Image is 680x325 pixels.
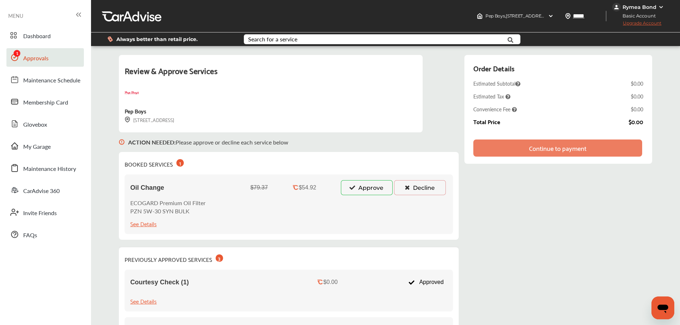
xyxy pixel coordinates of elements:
img: location_vector.a44bc228.svg [565,13,571,19]
div: $54.92 [299,184,316,191]
span: Basic Account [613,12,661,20]
div: Search for a service [248,36,297,42]
span: Upgrade Account [612,20,661,29]
div: Order Details [473,62,514,74]
span: Oil Change [130,184,164,192]
a: CarAdvise 360 [6,181,84,199]
div: 1 [176,159,184,167]
div: Pep Boys [125,106,146,116]
span: Glovebox [23,120,47,130]
div: $0.00 [631,80,643,87]
span: Estimated Tax [473,93,510,100]
span: Membership Card [23,98,68,107]
img: dollor_label_vector.a70140d1.svg [107,36,113,42]
button: Decline [394,180,446,195]
span: CarAdvise 360 [23,187,60,196]
div: See Details [130,219,157,228]
a: Approvals [6,48,84,67]
a: Dashboard [6,26,84,45]
div: $0.00 [631,106,643,113]
div: See Details [130,296,157,306]
span: My Garage [23,142,51,152]
img: WGsFRI8htEPBVLJbROoPRyZpYNWhNONpIPPETTm6eUC0GeLEiAAAAAElFTkSuQmCC [658,4,664,10]
div: Approved [405,275,447,289]
span: Estimated Subtotal [473,80,520,87]
iframe: Button to launch messaging window [651,296,674,319]
div: $79.37 [250,184,268,191]
img: jVpblrzwTbfkPYzPPzSLxeg0AAAAASUVORK5CYII= [612,3,621,11]
span: Convenience Fee [473,106,517,113]
img: header-home-logo.8d720a4f.svg [477,13,483,19]
span: Invite Friends [23,209,57,218]
img: svg+xml;base64,PHN2ZyB3aWR0aD0iMTYiIGhlaWdodD0iMTciIHZpZXdCb3g9IjAgMCAxNiAxNyIgZmlsbD0ibm9uZSIgeG... [125,117,130,123]
div: Total Price [473,118,500,125]
span: Maintenance History [23,164,76,174]
div: $0.00 [631,93,643,100]
a: My Garage [6,137,84,155]
div: [STREET_ADDRESS] [125,116,174,124]
a: FAQs [6,225,84,244]
a: Membership Card [6,92,84,111]
div: Review & Approve Services [125,64,417,86]
img: logo-pepboys.png [125,86,139,100]
span: Approvals [23,54,49,63]
div: 3 [216,254,223,262]
a: Maintenance Schedule [6,70,84,89]
button: Approve [341,180,393,195]
a: Glovebox [6,115,84,133]
a: Invite Friends [6,203,84,222]
img: svg+xml;base64,PHN2ZyB3aWR0aD0iMTYiIGhlaWdodD0iMTciIHZpZXdCb3g9IjAgMCAxNiAxNyIgZmlsbD0ibm9uZSIgeG... [119,132,125,152]
p: Please approve or decline each service below [128,138,288,146]
span: Dashboard [23,32,51,41]
span: Maintenance Schedule [23,76,80,85]
span: MENU [8,13,23,19]
div: $0.00 [323,279,338,285]
div: $0.00 [629,118,643,125]
p: ECOGARD Premium Oil Filter [130,199,206,207]
span: FAQs [23,231,37,240]
div: Rymea Bond [623,4,656,10]
img: header-down-arrow.9dd2ce7d.svg [548,13,554,19]
div: PREVIOUSLY APPROVED SERVICES [125,253,223,264]
b: ACTION NEEDED : [128,138,176,146]
p: PZN 5W-30 SYN BULK [130,207,206,215]
span: Pep Boys , [STREET_ADDRESS] [GEOGRAPHIC_DATA] , NY 10461 [485,13,613,19]
a: Maintenance History [6,159,84,177]
span: Always better than retail price. [116,37,198,42]
div: Continue to payment [529,144,586,152]
span: Courtesy Check (1) [130,279,189,286]
div: BOOKED SERVICES [125,158,184,169]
